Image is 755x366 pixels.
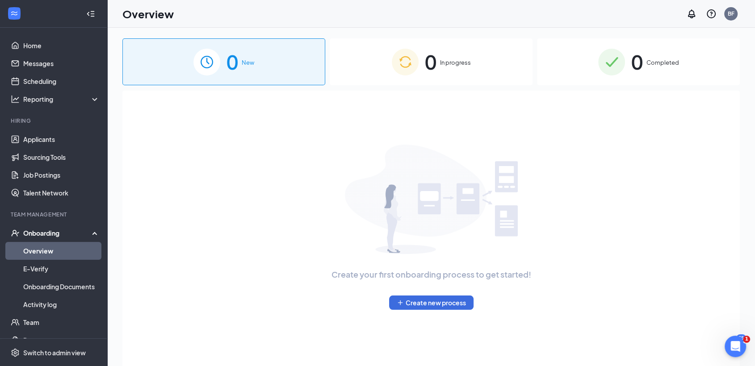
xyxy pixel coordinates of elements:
[226,46,238,77] span: 0
[11,348,20,357] svg: Settings
[23,130,100,148] a: Applicants
[23,331,100,349] a: Documents
[728,10,734,17] div: BF
[23,260,100,278] a: E-Verify
[122,6,174,21] h1: Overview
[23,72,100,90] a: Scheduling
[646,58,679,67] span: Completed
[23,184,100,202] a: Talent Network
[23,313,100,331] a: Team
[736,334,746,342] div: 35
[11,95,20,104] svg: Analysis
[331,268,531,281] span: Create your first onboarding process to get started!
[686,8,697,19] svg: Notifications
[440,58,471,67] span: In progress
[425,46,436,77] span: 0
[397,299,404,306] svg: Plus
[23,54,100,72] a: Messages
[389,295,474,310] button: PlusCreate new process
[706,8,717,19] svg: QuestionInfo
[10,9,19,18] svg: WorkstreamLogo
[23,242,100,260] a: Overview
[725,336,746,357] iframe: Intercom live chat
[23,348,86,357] div: Switch to admin view
[23,95,100,104] div: Reporting
[242,58,254,67] span: New
[11,117,98,125] div: Hiring
[23,278,100,295] a: Onboarding Documents
[23,295,100,313] a: Activity log
[743,336,750,343] span: 1
[23,148,100,166] a: Sourcing Tools
[23,229,92,237] div: Onboarding
[11,229,20,237] svg: UserCheck
[86,9,95,18] svg: Collapse
[11,211,98,218] div: Team Management
[23,37,100,54] a: Home
[23,166,100,184] a: Job Postings
[631,46,643,77] span: 0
